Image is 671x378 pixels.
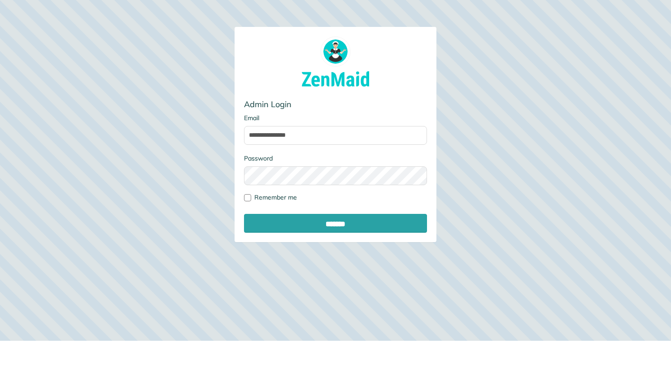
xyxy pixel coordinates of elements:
[302,71,369,87] img: ZenMaid
[254,193,297,201] span: Remember me
[320,36,351,67] img: zenmaid_logo_round_1024px-f83841f553c80fb00d10b2e5adc95d57e2fed014ed32aeeeca2fcdb6e1dc3d85.png
[244,113,427,122] label: Email
[244,100,427,109] h3: Admin Login
[244,154,427,163] label: Password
